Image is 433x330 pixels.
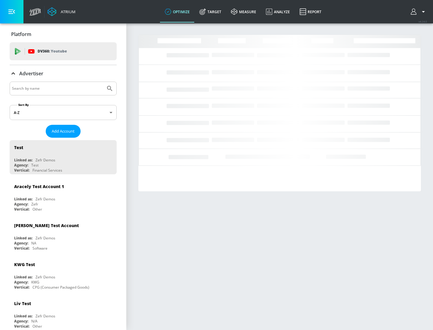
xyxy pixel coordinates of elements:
[14,246,29,251] div: Vertical:
[32,324,42,329] div: Other
[11,31,31,37] p: Platform
[46,125,81,138] button: Add Account
[31,163,38,168] div: Test
[14,313,32,319] div: Linked as:
[10,179,117,213] div: Aracely Test Account 1Linked as:Zefr DemosAgency:ZefrVertical:Other
[35,274,55,280] div: Zefr Demos
[419,20,427,23] span: v 4.24.0
[19,70,43,77] p: Advertiser
[52,128,75,135] span: Add Account
[10,105,117,120] div: A-Z
[35,196,55,202] div: Zefr Demos
[10,257,117,291] div: KWG TestLinked as:Zefr DemosAgency:KWGVertical:CPG (Consumer Packaged Goods)
[48,7,75,16] a: Atrium
[261,1,295,22] a: Analyze
[14,168,29,173] div: Vertical:
[14,145,23,150] div: Test
[10,218,117,252] div: [PERSON_NAME] Test AccountLinked as:Zefr DemosAgency:NAVertical:Software
[31,280,39,285] div: KWG
[14,163,28,168] div: Agency:
[14,324,29,329] div: Vertical:
[10,140,117,174] div: TestLinked as:Zefr DemosAgency:TestVertical:Financial Services
[295,1,326,22] a: Report
[14,319,28,324] div: Agency:
[35,157,55,163] div: Zefr Demos
[32,285,89,290] div: CPG (Consumer Packaged Goods)
[10,42,117,60] div: DV360: Youtube
[51,48,67,54] p: Youtube
[35,313,55,319] div: Zefr Demos
[10,65,117,82] div: Advertiser
[32,207,42,212] div: Other
[160,1,195,22] a: optimize
[31,241,36,246] div: NA
[17,103,30,107] label: Sort By
[14,207,29,212] div: Vertical:
[14,274,32,280] div: Linked as:
[14,262,35,267] div: KWG Test
[35,235,55,241] div: Zefr Demos
[31,202,38,207] div: Zefr
[31,319,38,324] div: N/A
[10,26,117,43] div: Platform
[14,285,29,290] div: Vertical:
[14,157,32,163] div: Linked as:
[195,1,226,22] a: Target
[32,246,48,251] div: Software
[14,301,31,306] div: Liv Test
[14,223,79,228] div: [PERSON_NAME] Test Account
[14,241,28,246] div: Agency:
[14,196,32,202] div: Linked as:
[58,9,75,14] div: Atrium
[38,48,67,55] p: DV360:
[14,202,28,207] div: Agency:
[226,1,261,22] a: measure
[14,280,28,285] div: Agency:
[14,235,32,241] div: Linked as:
[32,168,62,173] div: Financial Services
[14,184,64,189] div: Aracely Test Account 1
[12,85,103,92] input: Search by name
